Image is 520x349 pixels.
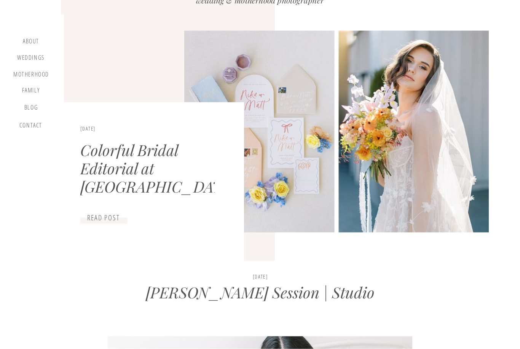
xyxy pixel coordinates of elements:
h3: [DATE] [214,274,306,283]
img: Four images from a colorful pastel photoshoot at Edgewater Hotel featuring a bouquet, invitations... [184,31,489,233]
a: read post [80,214,127,223]
a: contact [18,122,44,132]
a: [PERSON_NAME] Session | Studio [146,282,375,302]
a: Colorful Bridal Editorial at [GEOGRAPHIC_DATA] [80,140,234,196]
a: about [20,38,42,47]
a: Family [16,87,45,97]
a: blog [20,104,42,115]
a: motherhood [13,71,49,79]
h3: [DATE] [80,126,173,135]
a: Weddings [16,54,45,64]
